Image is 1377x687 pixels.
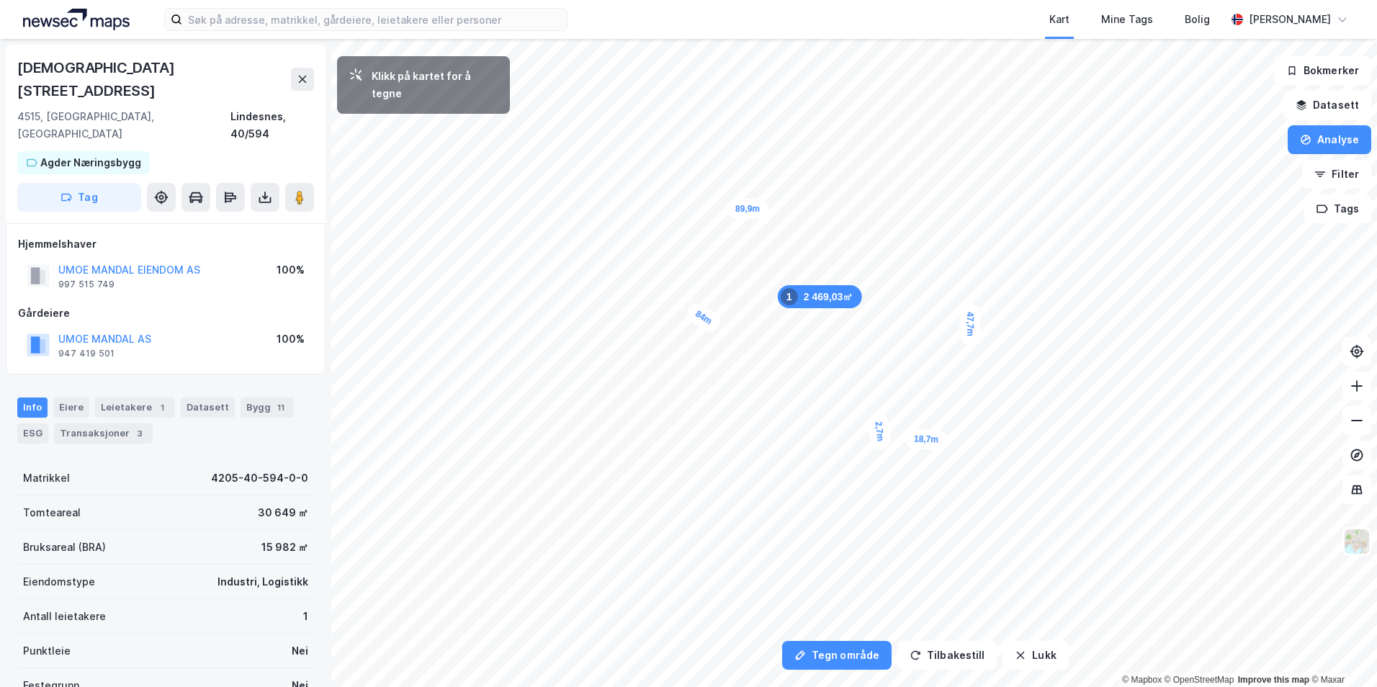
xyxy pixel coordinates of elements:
div: 30 649 ㎡ [258,504,308,521]
div: Kart [1049,11,1069,28]
button: Tags [1304,194,1371,223]
iframe: Chat Widget [1305,618,1377,687]
button: Tilbakestill [897,641,997,670]
div: Tomteareal [23,504,81,521]
div: 4515, [GEOGRAPHIC_DATA], [GEOGRAPHIC_DATA] [17,108,230,143]
div: ESG [17,423,48,444]
button: Tegn område [782,641,892,670]
a: Improve this map [1238,675,1309,685]
img: logo.a4113a55bc3d86da70a041830d287a7e.svg [23,9,130,30]
div: Eiere [53,398,89,418]
div: 100% [277,331,305,348]
a: OpenStreetMap [1165,675,1234,685]
div: 1 [155,400,169,415]
div: Industri, Logistikk [217,573,308,591]
div: [DEMOGRAPHIC_DATA][STREET_ADDRESS] [17,56,291,102]
div: [PERSON_NAME] [1249,11,1331,28]
button: Tag [17,183,141,212]
button: Bokmerker [1274,56,1371,85]
div: Agder Næringsbygg [40,154,141,171]
div: Antall leietakere [23,608,106,625]
div: Bruksareal (BRA) [23,539,106,556]
div: Klikk på kartet for å tegne [372,68,498,102]
button: Datasett [1283,91,1371,120]
div: Matrikkel [23,470,70,487]
div: 3 [133,426,147,441]
div: Leietakere [95,398,175,418]
button: Filter [1302,160,1371,189]
div: 1 [781,288,798,305]
div: Map marker [778,285,862,308]
div: Hjemmelshaver [18,235,313,253]
div: Map marker [905,428,948,450]
div: Gårdeiere [18,305,313,322]
div: Punktleie [23,642,71,660]
div: 100% [277,261,305,279]
div: 997 515 749 [58,279,115,290]
div: Mine Tags [1101,11,1153,28]
div: Info [17,398,48,418]
button: Lukk [1003,641,1068,670]
div: 1 [303,608,308,625]
div: Nei [292,642,308,660]
button: Analyse [1288,125,1371,154]
div: 947 419 501 [58,348,115,359]
a: Mapbox [1122,675,1162,685]
div: Lindesnes, 40/594 [230,108,314,143]
div: Transaksjoner [54,423,153,444]
img: Z [1343,528,1371,555]
div: Kontrollprogram for chat [1305,618,1377,687]
div: Eiendomstype [23,573,95,591]
div: Bygg [241,398,294,418]
div: Map marker [727,199,768,219]
div: 15 982 ㎡ [261,539,308,556]
div: Datasett [181,398,235,418]
div: 4205-40-594-0-0 [211,470,308,487]
input: Søk på adresse, matrikkel, gårdeiere, leietakere eller personer [182,9,567,30]
div: Map marker [960,303,981,345]
div: 11 [274,400,288,415]
div: Map marker [867,412,892,451]
div: Map marker [683,300,724,336]
div: Bolig [1185,11,1210,28]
